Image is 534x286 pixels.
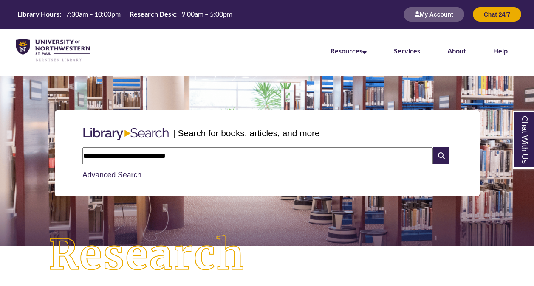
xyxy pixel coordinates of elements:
a: Advanced Search [82,171,141,179]
a: Resources [331,47,367,55]
th: Research Desk: [126,9,178,19]
i: Search [433,147,449,164]
a: About [447,47,466,55]
span: 9:00am – 5:00pm [181,10,232,18]
table: Hours Today [14,9,236,19]
p: | Search for books, articles, and more [173,126,319,140]
a: Chat 24/7 [473,11,521,18]
th: Library Hours: [14,9,62,19]
span: 7:30am – 10:00pm [66,10,121,18]
img: UNWSP Library Logo [16,39,90,62]
a: Help [493,47,508,55]
img: Libary Search [79,124,173,144]
a: Services [394,47,420,55]
a: Hours Today [14,9,236,20]
button: Chat 24/7 [473,7,521,22]
a: My Account [404,11,464,18]
button: My Account [404,7,464,22]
